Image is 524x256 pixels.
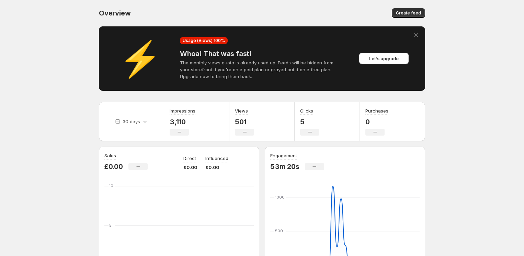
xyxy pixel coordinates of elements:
p: 53m 20s [270,162,299,171]
text: 1000 [275,195,285,200]
p: The monthly views quota is already used up. Feeds will be hidden from your storefront if you're o... [180,59,344,80]
text: 500 [275,228,283,233]
h3: Engagement [270,152,297,159]
p: 501 [235,118,254,126]
span: Create feed [396,10,421,16]
p: £0.00 [205,164,228,171]
div: ⚡ [106,55,174,62]
text: 5 [109,223,112,228]
p: 3,110 [170,118,195,126]
h3: Clicks [300,107,313,114]
p: £0.00 [104,162,123,171]
h3: Impressions [170,107,195,114]
span: Overview [99,9,130,17]
p: Influenced [205,155,228,162]
p: 30 days [123,118,140,125]
p: 5 [300,118,319,126]
button: Create feed [392,8,425,18]
text: 10 [109,183,113,188]
h4: Whoa! That was fast! [180,50,344,58]
h3: Sales [104,152,116,159]
p: Direct [183,155,196,162]
p: £0.00 [183,164,197,171]
p: 0 [365,118,388,126]
div: Usage (Views): 100 % [180,37,228,44]
h3: Purchases [365,107,388,114]
h3: Views [235,107,248,114]
span: Let's upgrade [369,55,399,62]
button: Let's upgrade [359,53,409,64]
